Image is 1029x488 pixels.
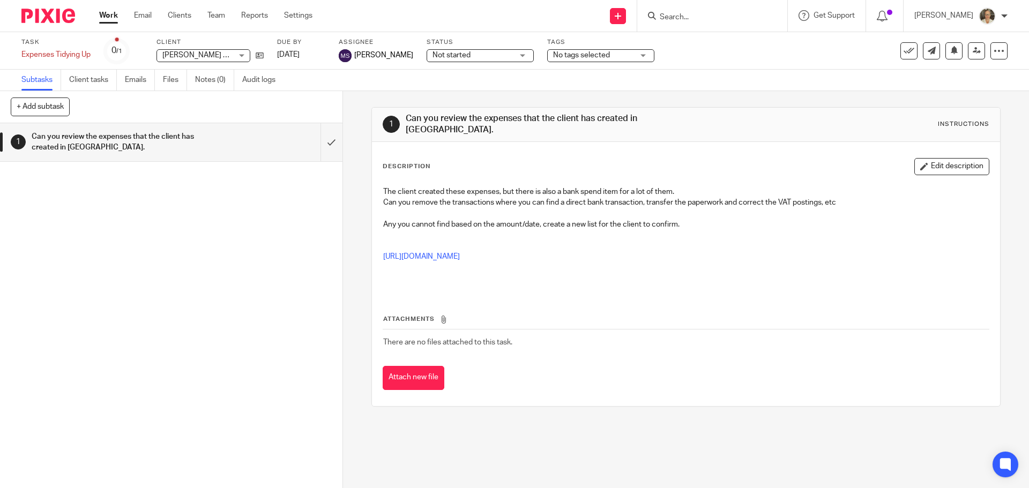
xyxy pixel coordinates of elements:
[406,113,709,136] h1: Can you review the expenses that the client has created in [GEOGRAPHIC_DATA].
[111,44,122,57] div: 0
[21,38,91,47] label: Task
[21,70,61,91] a: Subtasks
[938,120,989,129] div: Instructions
[383,253,460,260] a: [URL][DOMAIN_NAME]
[277,38,325,47] label: Due by
[32,129,217,156] h1: Can you review the expenses that the client has created in [GEOGRAPHIC_DATA].
[134,10,152,21] a: Email
[339,49,352,62] img: svg%3E
[383,116,400,133] div: 1
[163,70,187,91] a: Files
[339,38,413,47] label: Assignee
[21,9,75,23] img: Pixie
[168,10,191,21] a: Clients
[116,48,122,54] small: /1
[125,70,155,91] a: Emails
[383,339,512,346] span: There are no files attached to this task.
[979,7,996,25] img: Pete%20with%20glasses.jpg
[814,12,855,19] span: Get Support
[162,51,283,59] span: [PERSON_NAME] Weddings Limited
[383,162,430,171] p: Description
[11,134,26,149] div: 1
[383,186,988,197] p: The client created these expenses, but there is also a bank spend item for a lot of them.
[383,316,435,322] span: Attachments
[195,70,234,91] a: Notes (0)
[354,50,413,61] span: [PERSON_NAME]
[277,51,300,58] span: [DATE]
[99,10,118,21] a: Work
[427,38,534,47] label: Status
[383,197,988,208] p: Can you remove the transactions where you can find a direct bank transaction, transfer the paperw...
[433,51,471,59] span: Not started
[284,10,312,21] a: Settings
[914,10,973,21] p: [PERSON_NAME]
[156,38,264,47] label: Client
[547,38,654,47] label: Tags
[659,13,755,22] input: Search
[383,366,444,390] button: Attach new file
[11,97,70,116] button: + Add subtask
[241,10,268,21] a: Reports
[207,10,225,21] a: Team
[242,70,284,91] a: Audit logs
[69,70,117,91] a: Client tasks
[553,51,610,59] span: No tags selected
[21,49,91,60] div: Expenses Tidying Up
[383,219,988,230] p: Any you cannot find based on the amount/date, create a new list for the client to confirm.
[914,158,989,175] button: Edit description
